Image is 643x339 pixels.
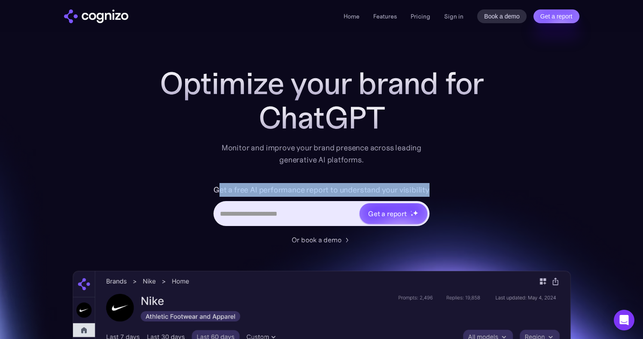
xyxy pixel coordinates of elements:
[292,235,341,245] div: Or book a demo
[64,9,128,23] a: home
[413,210,418,216] img: star
[213,183,430,230] form: Hero URL Input Form
[216,142,427,166] div: Monitor and improve your brand presence across leading generative AI platforms.
[477,9,527,23] a: Book a demo
[344,12,360,20] a: Home
[411,12,430,20] a: Pricing
[64,9,128,23] img: cognizo logo
[213,183,430,197] label: Get a free AI performance report to understand your visibility
[368,208,407,219] div: Get a report
[292,235,352,245] a: Or book a demo
[150,101,494,135] div: ChatGPT
[614,310,634,330] div: Open Intercom Messenger
[150,66,494,101] h1: Optimize your brand for
[444,11,463,21] a: Sign in
[411,214,414,217] img: star
[373,12,397,20] a: Features
[411,211,412,212] img: star
[359,202,428,225] a: Get a reportstarstarstar
[533,9,579,23] a: Get a report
